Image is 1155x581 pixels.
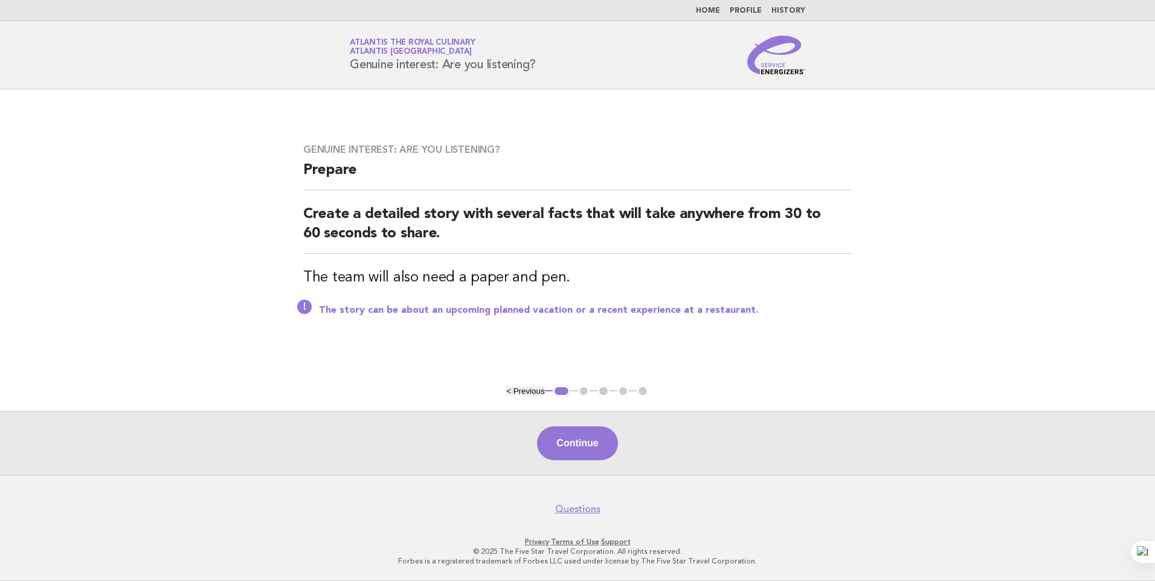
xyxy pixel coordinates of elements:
a: Questions [555,503,600,515]
span: Atlantis [GEOGRAPHIC_DATA] [350,48,472,56]
p: Forbes is a registered trademark of Forbes LLC used under license by The Five Star Travel Corpora... [208,556,947,566]
button: < Previous [506,387,544,396]
h2: Prepare [303,161,852,190]
a: Profile [730,7,762,14]
p: · · [208,537,947,547]
p: © 2025 The Five Star Travel Corporation. All rights reserved. [208,547,947,556]
h1: Genuine interest: Are you listening? [350,39,536,71]
button: Continue [537,426,617,460]
h3: Genuine interest: Are you listening? [303,144,852,156]
a: Support [601,538,631,546]
a: History [771,7,805,14]
a: Home [696,7,720,14]
a: Privacy [525,538,549,546]
button: 1 [553,385,570,397]
a: Atlantis the Royal CulinaryAtlantis [GEOGRAPHIC_DATA] [350,39,475,56]
p: The story can be about an upcoming planned vacation or a recent experience at a restaurant. [319,304,852,316]
h3: The team will also need a paper and pen. [303,268,852,287]
a: Terms of Use [551,538,599,546]
img: Service Energizers [747,36,805,74]
h2: Create a detailed story with several facts that will take anywhere from 30 to 60 seconds to share. [303,205,852,254]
